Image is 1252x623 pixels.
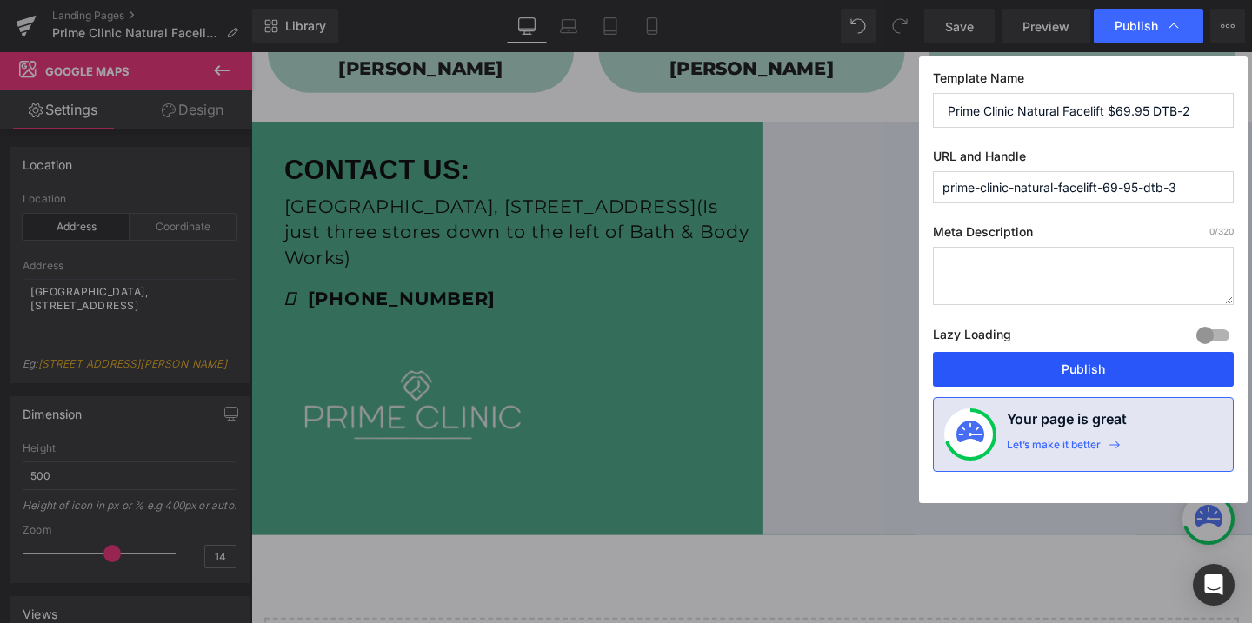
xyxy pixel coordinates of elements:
h1: [PERSON_NAME] [365,5,687,30]
strong: CONTACT US: [35,108,230,139]
span: /320 [1209,226,1234,236]
label: Lazy Loading [933,323,1011,352]
label: Meta Description [933,224,1234,247]
span: 0 [1209,226,1215,236]
span: Publish [1115,18,1158,34]
label: Template Name [933,70,1234,93]
h4: Your page is great [1007,408,1127,438]
button: Publish [933,352,1234,387]
div: Let’s make it better [1007,438,1101,461]
img: onboarding-status.svg [956,421,984,448]
h1: [PERSON_NAME] [713,5,1035,30]
p: [GEOGRAPHIC_DATA], [STREET_ADDRESS](Is just three stores down to the left of Bath & Body Works) [35,149,524,229]
label: URL and Handle [933,149,1234,171]
h1: [PERSON_NAME] [17,5,339,30]
div: Open Intercom Messenger [1193,564,1235,606]
a: [PHONE_NUMBER] [35,248,256,271]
